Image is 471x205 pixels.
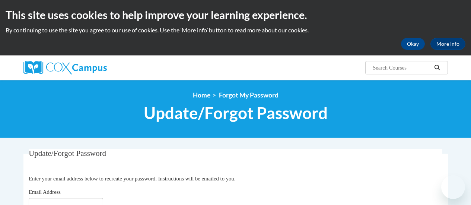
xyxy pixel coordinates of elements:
[6,7,465,22] h2: This site uses cookies to help improve your learning experience.
[430,38,465,50] a: More Info
[6,26,465,34] p: By continuing to use the site you agree to our use of cookies. Use the ‘More info’ button to read...
[144,103,328,123] span: Update/Forgot Password
[193,91,210,99] a: Home
[401,38,425,50] button: Okay
[29,176,235,182] span: Enter your email address below to recreate your password. Instructions will be emailed to you.
[432,63,443,72] button: Search
[219,91,279,99] span: Forgot My Password
[29,149,106,158] span: Update/Forgot Password
[372,63,432,72] input: Search Courses
[29,189,61,195] span: Email Address
[23,61,157,74] a: Cox Campus
[441,175,465,199] iframe: Button to launch messaging window
[23,61,107,74] img: Cox Campus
